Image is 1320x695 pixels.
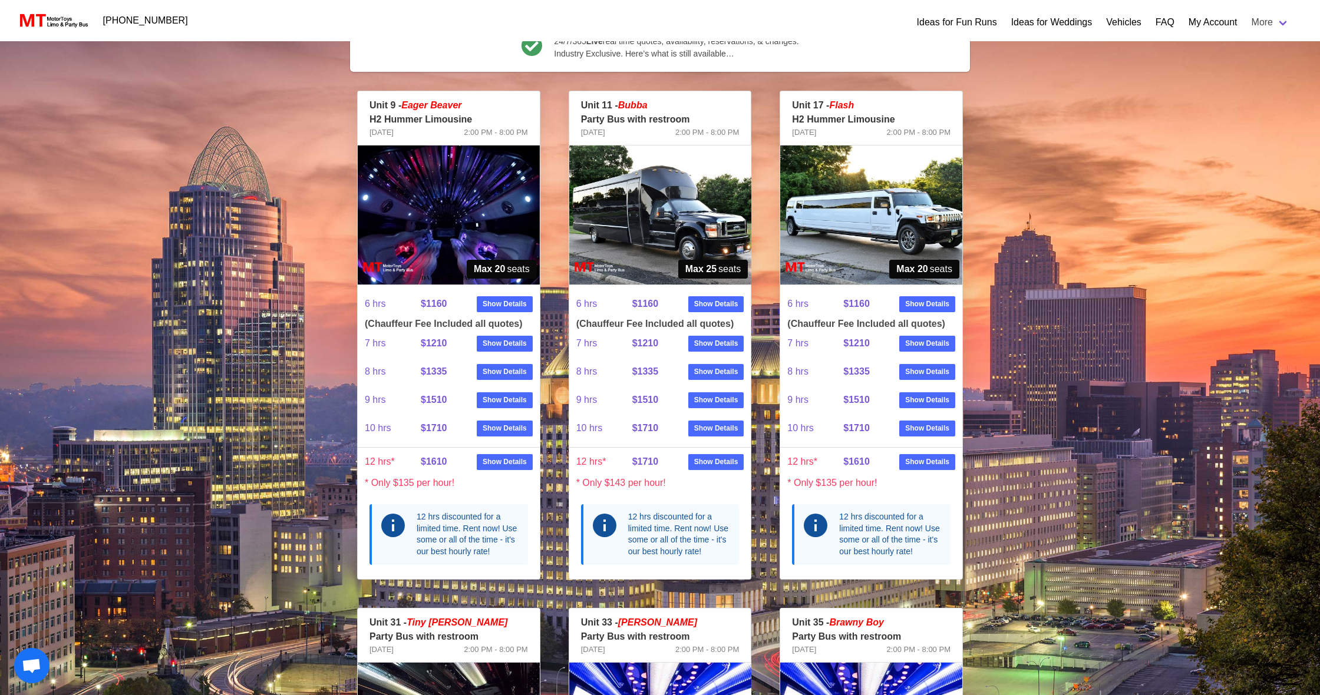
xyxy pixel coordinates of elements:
[483,456,527,467] strong: Show Details
[407,617,507,627] span: Tiny [PERSON_NAME]
[483,366,527,377] strong: Show Details
[365,448,421,476] span: 12 hrs*
[694,299,738,309] strong: Show Details
[554,48,798,60] span: Industry Exclusive. Here’s what is still available…
[792,112,951,127] p: H2 Hummer Limousine
[887,644,951,656] span: 2:00 PM - 8:00 PM
[694,366,738,377] strong: Show Details
[16,12,89,29] img: MotorToys Logo
[632,456,659,466] strong: $1710
[483,423,527,433] strong: Show Details
[421,366,447,376] strong: $1335
[628,511,732,557] div: 12 hrs discounted for a limited time. Rent now! Use some or all of the time - it's our best hourl...
[576,329,632,358] span: 7 hrs
[917,15,997,29] a: Ideas for Fun Runs
[787,290,843,318] span: 6 hrs
[694,423,738,433] strong: Show Details
[632,338,659,348] strong: $1210
[780,476,962,490] p: * Only $135 per hour!
[365,329,421,358] span: 7 hrs
[365,386,421,414] span: 9 hrs
[694,395,738,405] strong: Show Details
[694,456,738,467] strong: Show Details
[554,35,798,48] span: 24/7/365 real time quotes, availability, reservations, & changes.
[1011,15,1093,29] a: Ideas for Weddings
[905,366,949,377] strong: Show Details
[576,386,632,414] span: 9 hrs
[365,318,533,329] h4: (Chauffeur Fee Included all quotes)
[632,423,659,433] strong: $1710
[905,423,949,433] strong: Show Details
[421,395,447,405] strong: $1510
[787,329,843,358] span: 7 hrs
[1106,15,1141,29] a: Vehicles
[576,318,744,329] h4: (Chauffeur Fee Included all quotes)
[14,648,49,683] div: Open chat
[678,260,748,279] span: seats
[421,299,447,309] strong: $1160
[1245,11,1296,34] a: More
[576,414,632,442] span: 10 hrs
[792,127,816,138] span: [DATE]
[365,414,421,442] span: 10 hrs
[787,386,843,414] span: 9 hrs
[581,112,740,127] p: Party Bus with restroom
[792,644,816,656] span: [DATE]
[581,98,740,112] p: Unit 11 -
[474,262,505,276] strong: Max 20
[581,644,605,656] span: [DATE]
[829,100,854,110] em: Flash
[839,511,943,557] div: 12 hrs discounted for a limited time. Rent now! Use some or all of the time - it's our best hourl...
[843,299,870,309] strong: $1160
[483,395,527,405] strong: Show Details
[843,338,870,348] strong: $1210
[843,456,870,466] strong: $1610
[675,644,739,656] span: 2:00 PM - 8:00 PM
[586,37,603,46] b: Live
[576,448,632,476] span: 12 hrs*
[569,145,751,284] img: 11%2001.jpg
[792,630,951,644] p: Party Bus with restroom
[576,358,632,386] span: 8 hrs
[421,338,447,348] strong: $1210
[417,511,521,557] div: 12 hrs discounted for a limited time. Rent now! Use some or all of the time - it's our best hourl...
[787,318,955,329] h4: (Chauffeur Fee Included all quotes)
[792,615,951,630] p: Unit 35 -
[581,127,605,138] span: [DATE]
[358,145,540,284] img: 09%2002.jpg
[365,358,421,386] span: 8 hrs
[618,100,648,110] em: Bubba
[369,98,528,112] p: Unit 9 -
[887,127,951,138] span: 2:00 PM - 8:00 PM
[401,100,461,110] em: Eager Beaver
[632,395,659,405] strong: $1510
[483,299,527,309] strong: Show Details
[1189,15,1237,29] a: My Account
[576,290,632,318] span: 6 hrs
[675,127,739,138] span: 2:00 PM - 8:00 PM
[787,358,843,386] span: 8 hrs
[1156,15,1174,29] a: FAQ
[685,262,717,276] strong: Max 25
[843,395,870,405] strong: $1510
[358,476,540,490] p: * Only $135 per hour!
[905,395,949,405] strong: Show Details
[905,299,949,309] strong: Show Details
[421,456,447,466] strong: $1610
[632,366,659,376] strong: $1335
[365,290,421,318] span: 6 hrs
[632,299,659,309] strong: $1160
[467,260,537,279] span: seats
[369,112,528,127] p: H2 Hummer Limousine
[787,414,843,442] span: 10 hrs
[421,423,447,433] strong: $1710
[483,338,527,349] strong: Show Details
[581,630,740,644] p: Party Bus with restroom
[843,366,870,376] strong: $1335
[464,127,527,138] span: 2:00 PM - 8:00 PM
[369,127,394,138] span: [DATE]
[581,615,740,630] p: Unit 33 -
[905,456,949,467] strong: Show Details
[96,9,195,32] a: [PHONE_NUMBER]
[889,260,959,279] span: seats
